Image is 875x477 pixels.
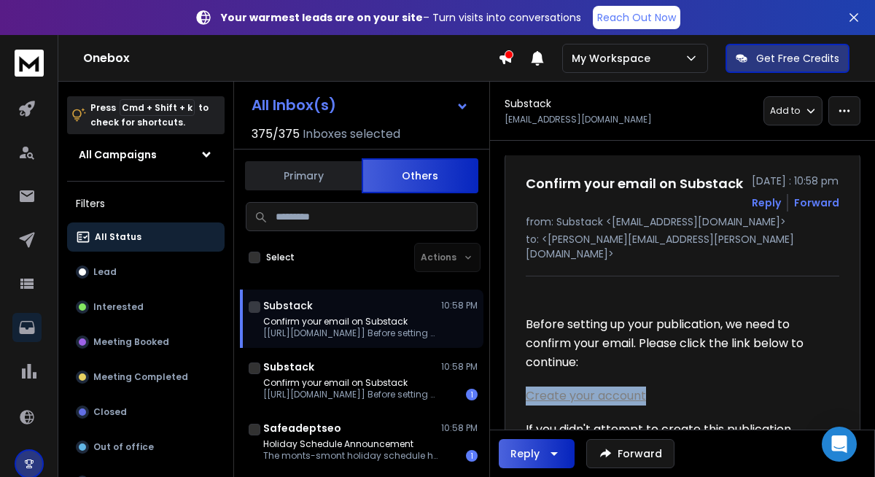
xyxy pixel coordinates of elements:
[67,292,225,322] button: Interested
[67,222,225,252] button: All Status
[221,10,423,25] strong: Your warmest leads are on your site
[67,433,225,462] button: Out of office
[93,406,127,418] p: Closed
[67,140,225,169] button: All Campaigns
[770,105,800,117] p: Add to
[15,50,44,77] img: logo
[252,98,336,112] h1: All Inbox(s)
[466,389,478,400] div: 1
[240,90,481,120] button: All Inbox(s)
[441,361,478,373] p: 10:58 PM
[505,96,551,111] h1: Substack
[572,51,656,66] p: My Workspace
[526,214,839,229] p: from: Substack <[EMAIL_ADDRESS][DOMAIN_NAME]>
[441,300,478,311] p: 10:58 PM
[263,377,438,389] p: Confirm your email on Substack
[597,10,676,25] p: Reach Out Now
[67,327,225,357] button: Meeting Booked
[263,450,438,462] p: The monts-smont holiday schedule has
[526,232,839,261] p: to: <[PERSON_NAME][EMAIL_ADDRESS][PERSON_NAME][DOMAIN_NAME]>
[93,371,188,383] p: Meeting Completed
[263,360,314,374] h1: Substack
[263,327,438,339] p: [[URL][DOMAIN_NAME]] Before setting up your publication,
[83,50,498,67] h1: Onebox
[362,158,478,193] button: Others
[499,439,575,468] button: Reply
[526,315,828,372] p: Before setting up your publication, we need to confirm your email. Please click the link below to...
[303,125,400,143] h3: Inboxes selected
[93,441,154,453] p: Out of office
[93,336,169,348] p: Meeting Booked
[441,422,478,434] p: 10:58 PM
[526,420,828,458] p: If you didn't attempt to create this publication, please disregard this message.
[263,421,341,435] h1: Safeadeptseo
[67,362,225,392] button: Meeting Completed
[67,193,225,214] h3: Filters
[245,160,362,192] button: Primary
[263,316,438,327] p: Confirm your email on Substack
[586,439,674,468] button: Forward
[526,387,646,404] a: Create your account
[726,44,849,73] button: Get Free Credits
[120,99,195,116] span: Cmd + Shift + k
[67,397,225,427] button: Closed
[822,427,857,462] div: Open Intercom Messenger
[263,438,438,450] p: Holiday Schedule Announcement
[266,252,295,263] label: Select
[95,231,141,243] p: All Status
[252,125,300,143] span: 375 / 375
[263,298,313,313] h1: Substack
[756,51,839,66] p: Get Free Credits
[221,10,581,25] p: – Turn visits into conversations
[752,195,781,210] button: Reply
[752,174,839,188] p: [DATE] : 10:58 pm
[505,114,652,125] p: [EMAIL_ADDRESS][DOMAIN_NAME]
[794,195,839,210] div: Forward
[510,446,540,461] div: Reply
[90,101,209,130] p: Press to check for shortcuts.
[67,257,225,287] button: Lead
[593,6,680,29] a: Reach Out Now
[263,389,438,400] p: [[URL][DOMAIN_NAME]] Before setting up your publication,
[79,147,157,162] h1: All Campaigns
[93,266,117,278] p: Lead
[93,301,144,313] p: Interested
[466,450,478,462] div: 1
[526,174,743,194] h1: Confirm your email on Substack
